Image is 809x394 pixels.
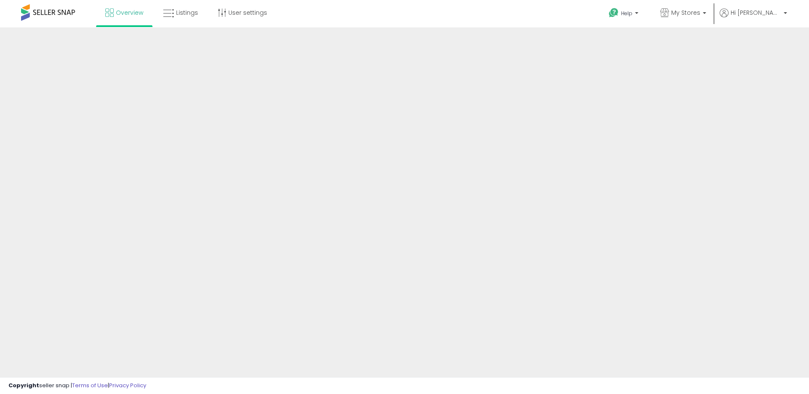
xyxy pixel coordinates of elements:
[621,10,632,17] span: Help
[671,8,700,17] span: My Stores
[602,1,647,27] a: Help
[731,8,781,17] span: Hi [PERSON_NAME]
[176,8,198,17] span: Listings
[608,8,619,18] i: Get Help
[720,8,787,27] a: Hi [PERSON_NAME]
[116,8,143,17] span: Overview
